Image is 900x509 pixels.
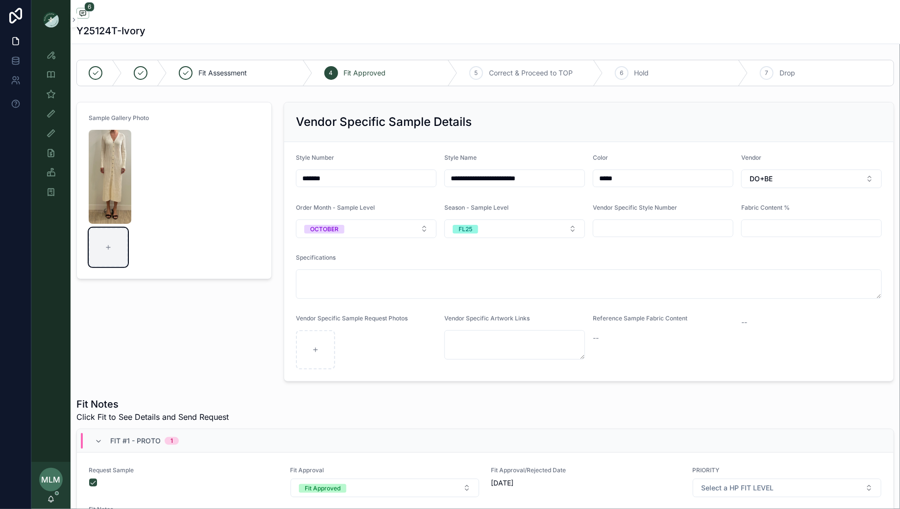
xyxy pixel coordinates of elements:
[31,39,71,214] div: scrollable content
[693,479,881,497] button: Select Button
[741,154,761,161] span: Vendor
[43,12,59,27] img: App logo
[489,68,573,78] span: Correct & Proceed to TOP
[741,170,882,188] button: Select Button
[701,483,774,493] span: Select a HP FIT LEVEL
[290,466,480,474] span: Fit Approval
[459,225,472,234] div: FL25
[329,69,333,77] span: 4
[310,225,339,234] div: OCTOBER
[444,219,585,238] button: Select Button
[42,474,61,485] span: MLM
[765,69,769,77] span: 7
[593,204,677,211] span: Vendor Specific Style Number
[779,68,795,78] span: Drop
[305,484,341,493] div: Fit Approved
[291,479,479,497] button: Select Button
[296,204,375,211] span: Order Month - Sample Level
[89,466,278,474] span: Request Sample
[110,436,161,446] span: Fit #1 - Proto
[444,204,509,211] span: Season - Sample Level
[444,154,477,161] span: Style Name
[344,68,386,78] span: Fit Approved
[491,478,681,488] span: [DATE]
[741,204,790,211] span: Fabric Content %
[84,2,95,12] span: 6
[89,114,149,121] span: Sample Gallery Photo
[76,411,229,423] span: Click Fit to See Details and Send Request
[593,333,599,343] span: --
[296,315,408,322] span: Vendor Specific Sample Request Photos
[491,466,681,474] span: Fit Approval/Rejected Date
[296,254,336,261] span: Specifications
[76,8,89,20] button: 6
[692,466,882,474] span: PRIORITY
[296,219,437,238] button: Select Button
[750,174,773,184] span: DO+BE
[741,317,747,327] span: --
[475,69,478,77] span: 5
[444,315,530,322] span: Vendor Specific Artwork Links
[170,437,173,445] div: 1
[198,68,247,78] span: Fit Assessment
[76,24,146,38] h1: Y25124T-Ivory
[593,154,608,161] span: Color
[620,69,623,77] span: 6
[593,315,687,322] span: Reference Sample Fabric Content
[296,154,334,161] span: Style Number
[296,114,472,130] h2: Vendor Specific Sample Details
[76,397,229,411] h1: Fit Notes
[634,68,649,78] span: Hold
[89,130,131,224] img: Screenshot-2025-07-24-at-11.03.45-AM.png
